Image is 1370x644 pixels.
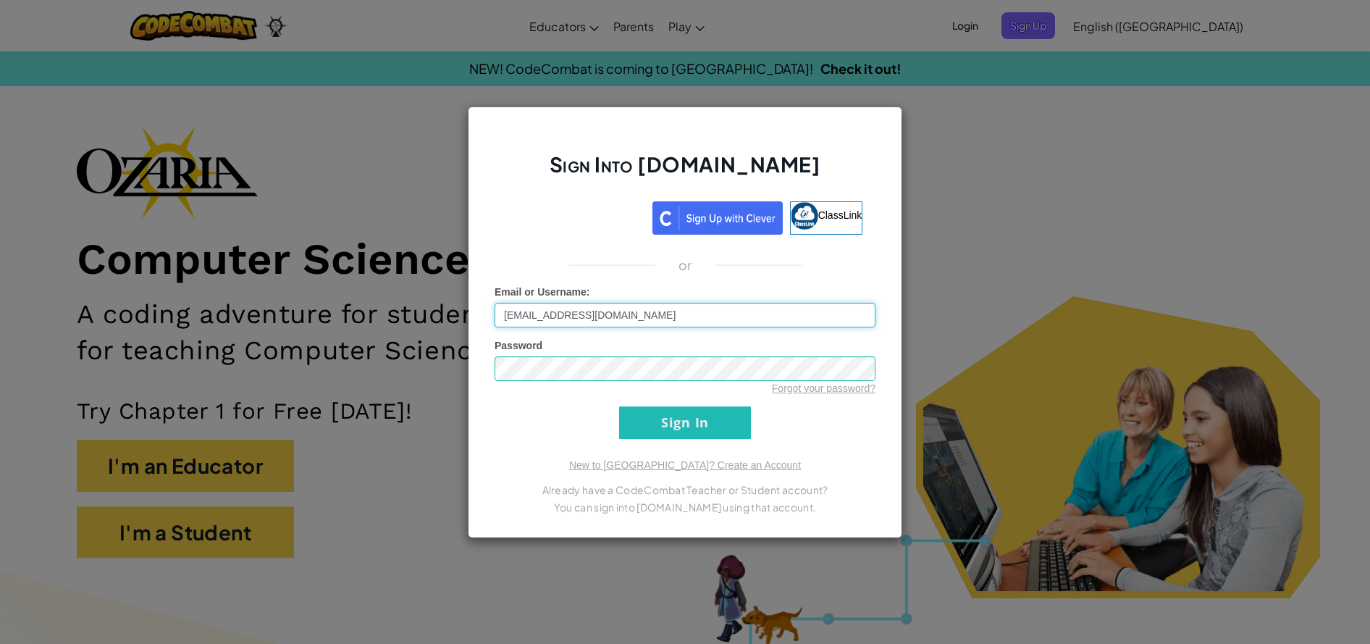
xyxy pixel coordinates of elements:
[495,286,587,298] span: Email or Username
[495,151,875,193] h2: Sign Into [DOMAIN_NAME]
[495,498,875,516] p: You can sign into [DOMAIN_NAME] using that account.
[772,382,875,394] a: Forgot your password?
[495,285,590,299] label: :
[495,481,875,498] p: Already have a CodeCombat Teacher or Student account?
[500,200,652,232] iframe: Botón de Acceder con Google
[678,256,692,274] p: or
[495,340,542,351] span: Password
[619,406,751,439] input: Sign In
[569,459,801,471] a: New to [GEOGRAPHIC_DATA]? Create an Account
[818,209,862,220] span: ClassLink
[791,202,818,230] img: classlink-logo-small.png
[652,201,783,235] img: clever_sso_button@2x.png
